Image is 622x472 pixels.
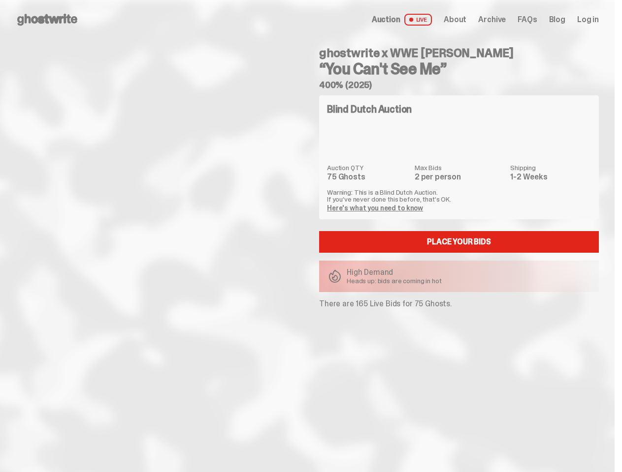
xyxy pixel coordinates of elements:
h4: ghostwrite x WWE [PERSON_NAME] [319,47,599,59]
a: Here's what you need to know [327,204,423,212]
p: High Demand [347,268,442,276]
span: LIVE [404,14,432,26]
p: Heads up: bids are coming in hot [347,277,442,284]
span: Auction [372,16,400,24]
dt: Max Bids [415,164,504,171]
a: Archive [478,16,506,24]
dt: Shipping [510,164,591,171]
a: Auction LIVE [372,14,432,26]
dd: 75 Ghosts [327,173,409,181]
h4: Blind Dutch Auction [327,104,412,114]
p: Warning: This is a Blind Dutch Auction. If you’ve never done this before, that’s OK. [327,189,591,203]
p: There are 165 Live Bids for 75 Ghosts. [319,300,599,308]
dt: Auction QTY [327,164,409,171]
a: About [444,16,466,24]
a: FAQs [518,16,537,24]
a: Place your Bids [319,231,599,253]
dd: 2 per person [415,173,504,181]
dd: 1-2 Weeks [510,173,591,181]
h3: “You Can't See Me” [319,61,599,77]
a: Blog [549,16,565,24]
h5: 400% (2025) [319,81,599,89]
a: Log in [577,16,599,24]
